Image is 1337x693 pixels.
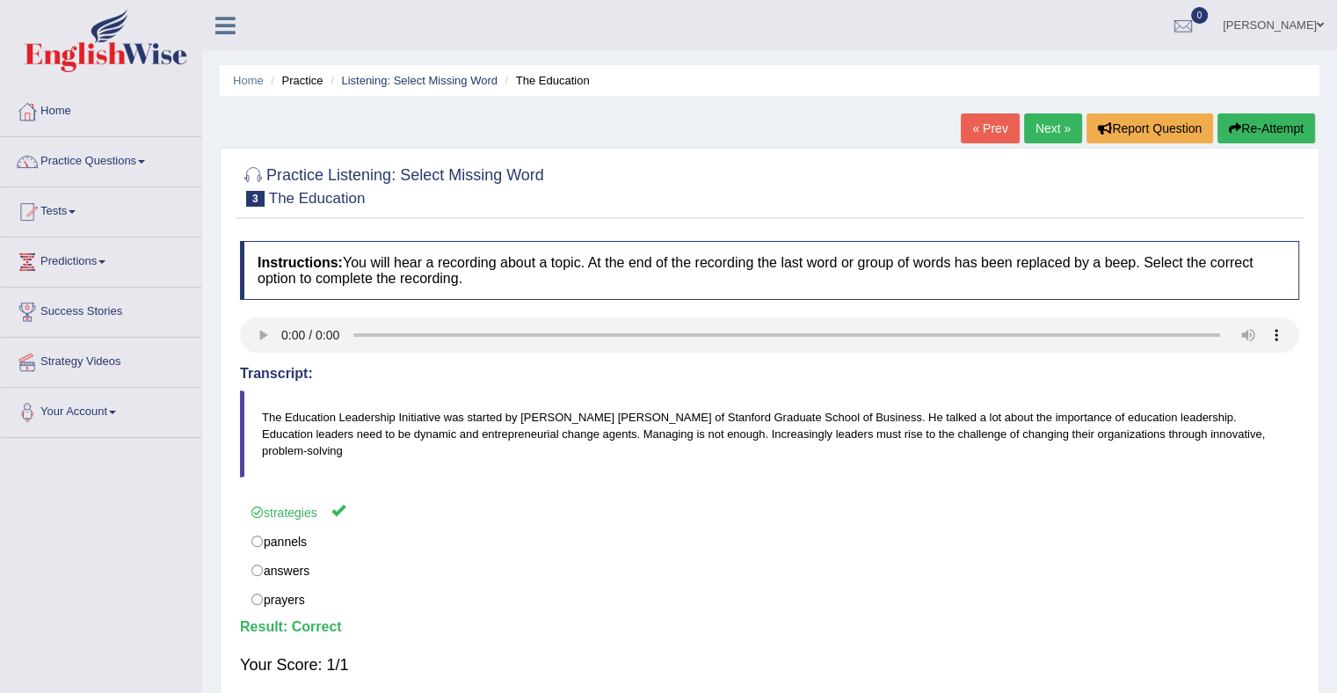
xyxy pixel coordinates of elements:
a: Home [1,87,201,131]
label: answers [240,556,1299,586]
h2: Practice Listening: Select Missing Word [240,163,544,207]
label: strategies [240,495,1299,528]
button: Re-Attempt [1217,113,1315,143]
label: prayers [240,585,1299,615]
a: « Prev [961,113,1019,143]
span: 3 [246,191,265,207]
li: The Education [501,72,590,89]
span: 0 [1191,7,1209,24]
a: Predictions [1,237,201,281]
a: Strategy Videos [1,338,201,382]
small: The Education [269,190,366,207]
blockquote: The Education Leadership Initiative was started by [PERSON_NAME] [PERSON_NAME] of Stanford Gradua... [240,390,1299,478]
a: Listening: Select Missing Word [341,74,498,87]
button: Report Question [1086,113,1213,143]
a: Practice Questions [1,137,201,181]
h4: Result: [240,619,1299,635]
h4: You will hear a recording about a topic. At the end of the recording the last word or group of wo... [240,241,1299,300]
a: Home [233,74,264,87]
a: Next » [1024,113,1082,143]
li: Practice [266,72,323,89]
b: Instructions: [258,255,343,270]
label: pannels [240,527,1299,557]
a: Tests [1,187,201,231]
div: Your Score: 1/1 [240,644,1299,686]
h4: Transcript: [240,366,1299,382]
a: Your Account [1,388,201,432]
a: Success Stories [1,288,201,332]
